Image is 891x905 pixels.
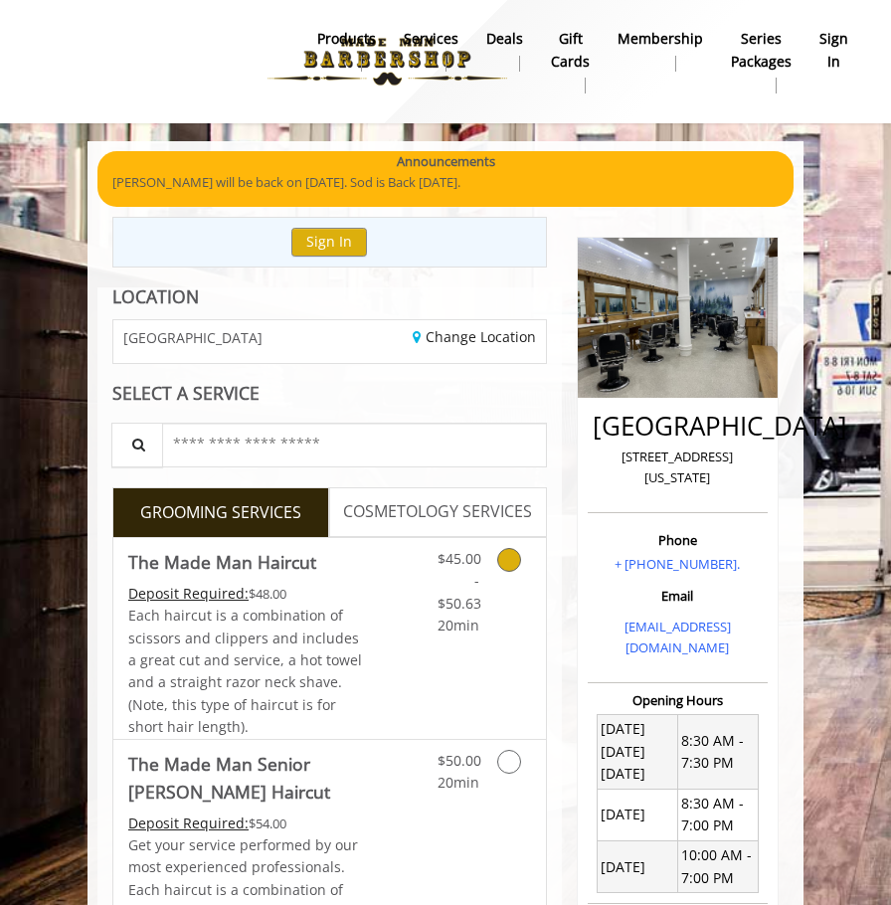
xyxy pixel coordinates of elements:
[551,28,590,73] b: gift cards
[597,841,677,893] td: [DATE]
[717,25,805,98] a: Series packagesSeries packages
[438,773,479,792] span: 20min
[438,751,481,770] span: $50.00
[588,693,768,707] h3: Opening Hours
[413,327,536,346] a: Change Location
[128,750,366,806] b: The Made Man Senior [PERSON_NAME] Haircut
[303,25,390,77] a: Productsproducts
[537,25,604,98] a: Gift cardsgift cards
[819,28,848,73] b: sign in
[615,555,740,573] a: + [PHONE_NUMBER].
[128,583,366,605] div: $48.00
[677,789,758,840] td: 8:30 AM - 7:00 PM
[390,25,472,77] a: ServicesServices
[486,28,523,50] b: Deals
[343,499,532,525] span: COSMETOLOGY SERVICES
[140,500,301,526] span: GROOMING SERVICES
[438,549,481,613] span: $45.00 - $50.63
[624,618,731,656] a: [EMAIL_ADDRESS][DOMAIN_NAME]
[123,330,263,345] span: [GEOGRAPHIC_DATA]
[291,228,367,257] button: Sign In
[112,384,547,403] div: SELECT A SERVICE
[593,447,763,488] p: [STREET_ADDRESS][US_STATE]
[593,412,763,441] h2: [GEOGRAPHIC_DATA]
[805,25,862,77] a: sign insign in
[128,548,316,576] b: The Made Man Haircut
[128,606,362,736] span: Each haircut is a combination of scissors and clippers and includes a great cut and service, a ho...
[112,172,779,193] p: [PERSON_NAME] will be back on [DATE]. Sod is Back [DATE].
[593,589,763,603] h3: Email
[128,814,249,832] span: This service needs some Advance to be paid before we block your appointment
[597,715,677,790] td: [DATE] [DATE] [DATE]
[597,789,677,840] td: [DATE]
[128,813,366,834] div: $54.00
[404,28,458,50] b: Services
[397,151,495,172] b: Announcements
[128,584,249,603] span: This service needs some Advance to be paid before we block your appointment
[731,28,792,73] b: Series packages
[317,28,376,50] b: products
[677,715,758,790] td: 8:30 AM - 7:30 PM
[677,841,758,893] td: 10:00 AM - 7:00 PM
[112,284,199,308] b: LOCATION
[251,7,524,116] img: Made Man Barbershop logo
[593,533,763,547] h3: Phone
[438,616,479,634] span: 20min
[111,423,163,467] button: Service Search
[472,25,537,77] a: DealsDeals
[604,25,717,77] a: MembershipMembership
[618,28,703,50] b: Membership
